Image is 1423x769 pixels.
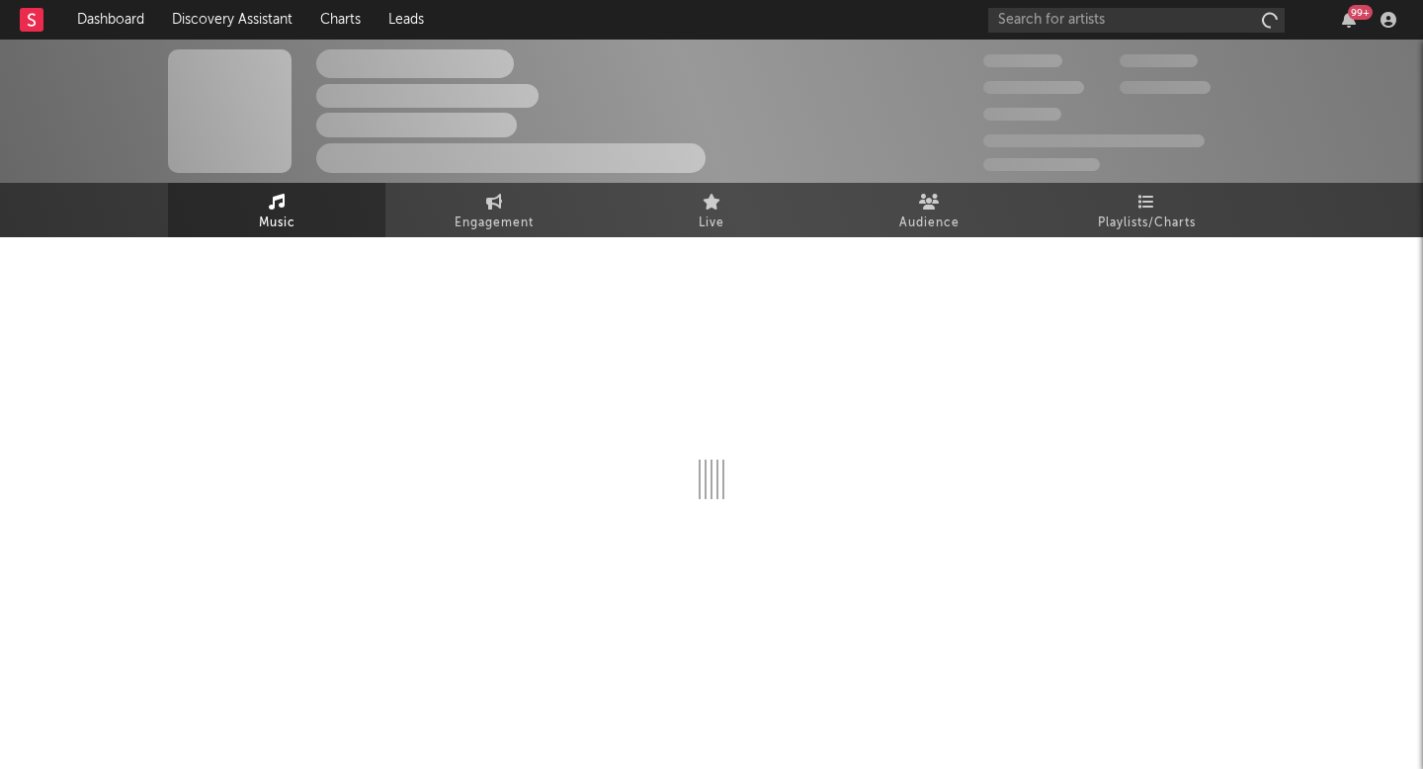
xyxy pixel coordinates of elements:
span: Live [699,212,724,235]
span: 1,000,000 [1120,81,1211,94]
span: Music [259,212,295,235]
span: Playlists/Charts [1098,212,1196,235]
a: Live [603,183,820,237]
span: Audience [899,212,960,235]
span: 50,000,000 Monthly Listeners [983,134,1205,147]
a: Playlists/Charts [1038,183,1255,237]
a: Audience [820,183,1038,237]
button: 99+ [1342,12,1356,28]
a: Music [168,183,385,237]
input: Search for artists [988,8,1285,33]
span: 100,000 [1120,54,1198,67]
span: 300,000 [983,54,1062,67]
div: 99 + [1348,5,1373,20]
span: Engagement [455,212,534,235]
a: Engagement [385,183,603,237]
span: Jump Score: 85.0 [983,158,1100,171]
span: 100,000 [983,108,1061,121]
span: 50,000,000 [983,81,1084,94]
